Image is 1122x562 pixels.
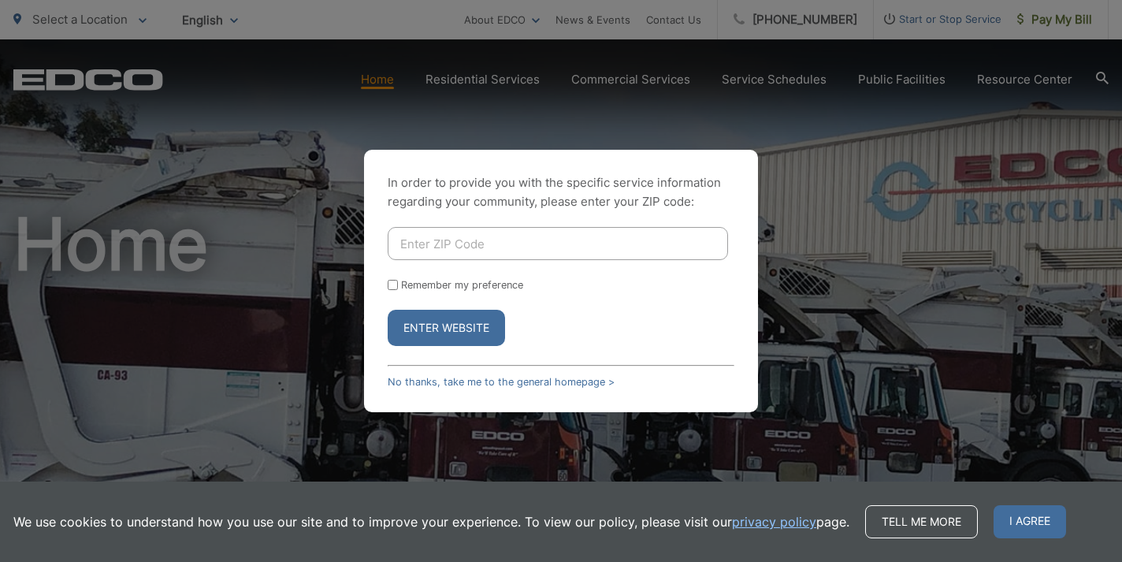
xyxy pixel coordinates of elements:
[401,279,523,291] label: Remember my preference
[388,227,728,260] input: Enter ZIP Code
[13,512,849,531] p: We use cookies to understand how you use our site and to improve your experience. To view our pol...
[865,505,978,538] a: Tell me more
[388,173,734,211] p: In order to provide you with the specific service information regarding your community, please en...
[994,505,1066,538] span: I agree
[388,310,505,346] button: Enter Website
[388,376,615,388] a: No thanks, take me to the general homepage >
[732,512,816,531] a: privacy policy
